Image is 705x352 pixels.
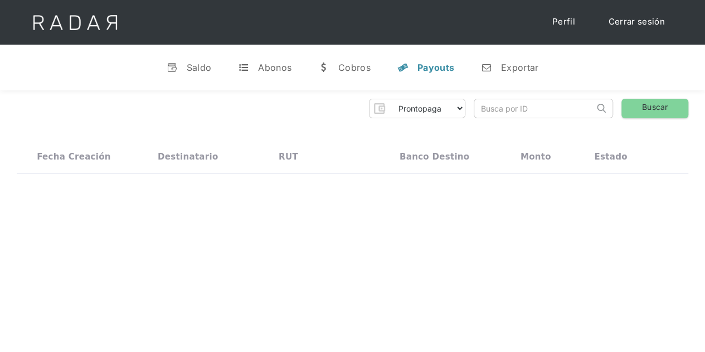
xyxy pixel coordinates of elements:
input: Busca por ID [474,99,594,118]
div: y [397,62,409,73]
a: Buscar [621,99,688,118]
div: w [318,62,329,73]
div: Monto [521,152,551,162]
div: v [167,62,178,73]
div: Destinatario [158,152,218,162]
div: n [481,62,492,73]
div: Cobros [338,62,371,73]
div: Payouts [417,62,454,73]
a: Cerrar sesión [597,11,676,33]
div: Abonos [258,62,291,73]
a: Perfil [541,11,586,33]
div: Estado [594,152,627,162]
div: RUT [279,152,298,162]
div: Fecha creación [37,152,111,162]
div: t [238,62,249,73]
form: Form [369,99,465,118]
div: Banco destino [400,152,469,162]
div: Exportar [501,62,538,73]
div: Saldo [187,62,212,73]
